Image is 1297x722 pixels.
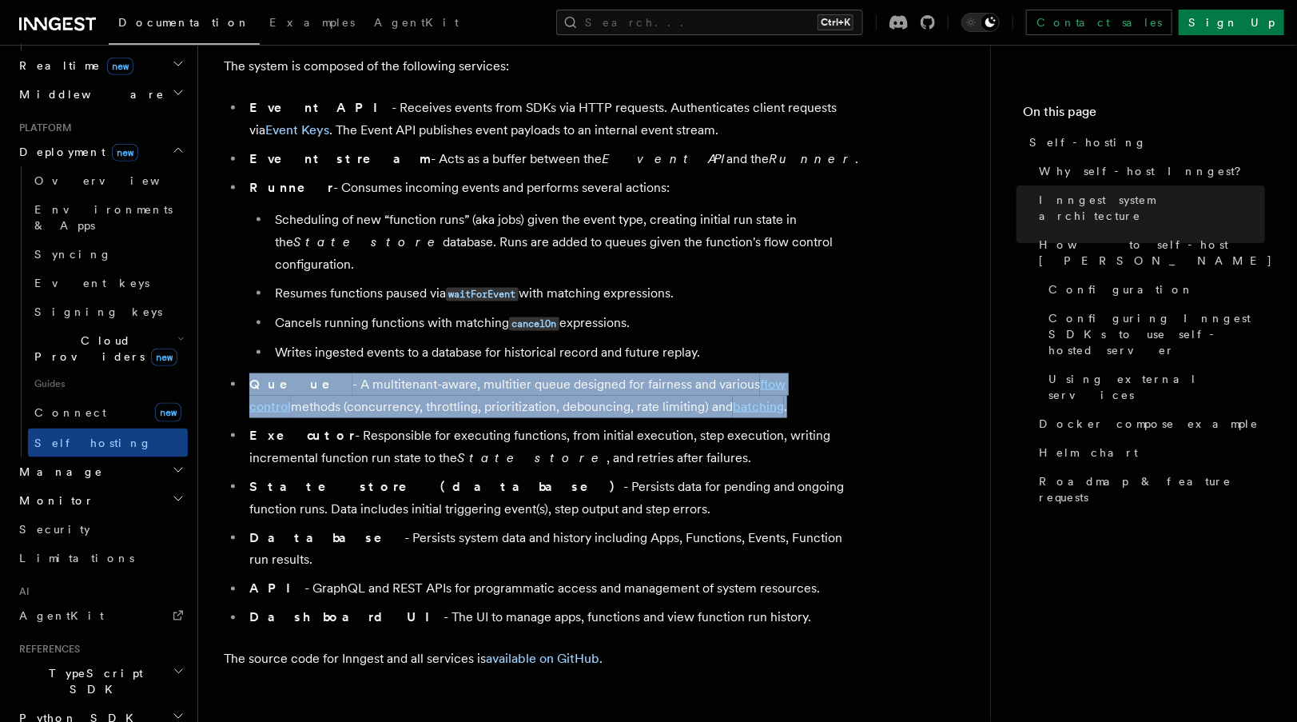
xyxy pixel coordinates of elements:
a: Syncing [28,240,188,269]
span: AgentKit [374,16,459,29]
a: How to self-host [PERSON_NAME] [1032,230,1265,275]
li: - Consumes incoming events and performs several actions: [245,177,863,364]
span: Inngest system architecture [1039,192,1265,224]
em: Runner [769,151,855,166]
h4: On this page [1023,102,1265,128]
div: Deploymentnew [13,166,188,457]
li: Cancels running functions with matching expressions. [270,312,863,335]
a: batching [733,399,784,414]
span: AI [13,585,30,598]
code: cancelOn [509,317,559,331]
span: Overview [34,174,199,187]
a: Event keys [28,269,188,297]
a: Configuration [1042,275,1265,304]
a: Self-hosting [1023,128,1265,157]
a: Configuring Inngest SDKs to use self-hosted server [1042,304,1265,365]
span: Connect [34,406,106,419]
kbd: Ctrl+K [818,14,853,30]
span: How to self-host [PERSON_NAME] [1039,237,1273,269]
button: Middleware [13,80,188,109]
li: - Receives events from SDKs via HTTP requests. Authenticates client requests via . The Event API ... [245,97,863,142]
span: Roadmap & feature requests [1039,473,1265,505]
a: Docker compose example [1032,409,1265,438]
li: Resumes functions paused via with matching expressions. [270,282,863,305]
a: Documentation [109,5,260,45]
a: Roadmap & feature requests [1032,467,1265,512]
a: Why self-host Inngest? [1032,157,1265,185]
a: Limitations [13,544,188,572]
a: Event Keys [265,122,329,138]
a: Environments & Apps [28,195,188,240]
span: Guides [28,371,188,397]
a: AgentKit [364,5,468,43]
strong: Dashboard UI [249,610,444,625]
button: Deploymentnew [13,138,188,166]
span: new [151,349,177,366]
a: Security [13,515,188,544]
span: Environments & Apps [34,203,173,232]
strong: Executor [249,428,355,443]
em: State store [457,450,607,465]
a: Signing keys [28,297,188,326]
span: Why self-host Inngest? [1039,163,1252,179]
span: new [155,403,181,422]
a: cancelOn [509,315,559,330]
strong: Event stream [249,151,431,166]
span: Cloud Providers [28,333,177,365]
li: Writes ingested events to a database for historical record and future replay. [270,341,863,364]
span: Deployment [13,144,138,160]
button: Search...Ctrl+K [556,10,863,35]
span: Helm chart [1039,445,1138,461]
a: Examples [260,5,364,43]
span: Using external services [1048,371,1265,403]
span: Self hosting [34,437,152,449]
strong: Database [249,530,404,545]
span: Middleware [13,86,165,102]
strong: Queue [249,377,352,392]
button: TypeScript SDK [13,659,188,704]
strong: State store (database) [249,479,623,494]
span: Signing keys [34,305,162,318]
span: Monitor [13,493,94,509]
a: AgentKit [13,601,188,630]
button: Cloud Providersnew [28,326,188,371]
a: available on GitHub [486,652,599,667]
span: AgentKit [19,609,104,622]
button: Monitor [13,486,188,515]
span: Self-hosting [1029,134,1147,150]
a: Overview [28,166,188,195]
li: - A multitenant-aware, multitier queue designed for fairness and various methods (concurrency, th... [245,373,863,418]
p: The source code for Inngest and all services is . [224,648,863,671]
a: flow control [249,377,786,414]
span: Manage [13,464,103,480]
span: Documentation [118,16,250,29]
li: - Acts as a buffer between the and the . [245,148,863,170]
span: Docker compose example [1039,416,1259,432]
span: Limitations [19,552,134,564]
span: Security [19,523,90,536]
em: State store [293,234,443,249]
span: Realtime [13,58,133,74]
em: Event API [602,151,726,166]
li: - Responsible for executing functions, from initial execution, step execution, writing incrementa... [245,425,863,469]
a: waitForEvent [446,285,519,301]
span: Examples [269,16,355,29]
a: Connectnew [28,397,188,429]
a: Using external services [1042,365,1265,409]
button: Realtimenew [13,51,188,80]
li: - Persists system data and history including Apps, Functions, Events, Function run results. [245,527,863,572]
li: Scheduling of new “function runs” (aka jobs) given the event type, creating initial run state in ... [270,209,863,276]
span: new [112,144,138,162]
code: waitForEvent [446,288,519,301]
span: TypeScript SDK [13,665,173,697]
span: Syncing [34,248,112,261]
p: The system is composed of the following services: [224,55,863,78]
span: Platform [13,122,72,134]
strong: Runner [249,180,333,195]
a: Contact sales [1026,10,1172,35]
a: Self hosting [28,429,188,457]
li: - The UI to manage apps, functions and view function run history. [245,607,863,629]
span: Configuration [1048,281,1194,297]
a: Helm chart [1032,438,1265,467]
button: Manage [13,457,188,486]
